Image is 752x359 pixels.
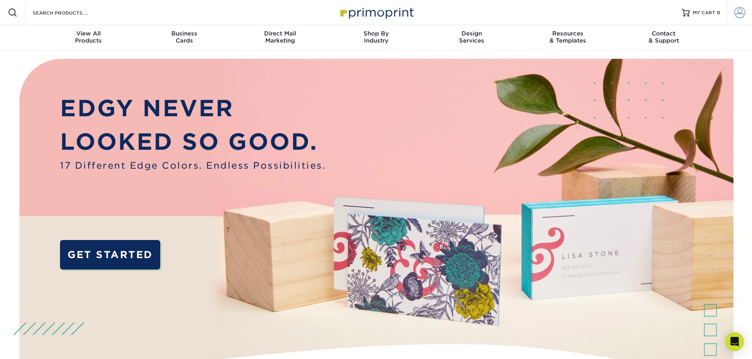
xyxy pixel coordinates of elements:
[725,332,744,351] div: Open Intercom Messenger
[32,8,109,17] input: SEARCH PRODUCTS.....
[328,30,424,44] div: Industry
[328,30,424,37] span: Shop By
[616,30,712,37] span: Contact
[60,159,326,172] span: 17 Different Edge Colors. Endless Possibilities.
[232,25,328,50] a: Direct MailMarketing
[717,10,720,15] span: 0
[60,240,160,270] a: GET STARTED
[337,4,416,21] img: Primoprint
[520,30,616,44] div: & Templates
[60,125,326,159] p: LOOKED SO GOOD.
[693,9,715,16] span: MY CART
[41,25,137,50] a: View AllProducts
[520,25,616,50] a: Resources& Templates
[616,25,712,50] a: Contact& Support
[424,30,520,44] div: Services
[136,25,232,50] a: BusinessCards
[424,30,520,37] span: Design
[136,30,232,44] div: Cards
[60,91,326,125] p: EDGY NEVER
[520,30,616,37] span: Resources
[616,30,712,44] div: & Support
[232,30,328,44] div: Marketing
[232,30,328,37] span: Direct Mail
[424,25,520,50] a: DesignServices
[41,30,137,37] span: View All
[41,30,137,44] div: Products
[328,25,424,50] a: Shop ByIndustry
[136,30,232,37] span: Business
